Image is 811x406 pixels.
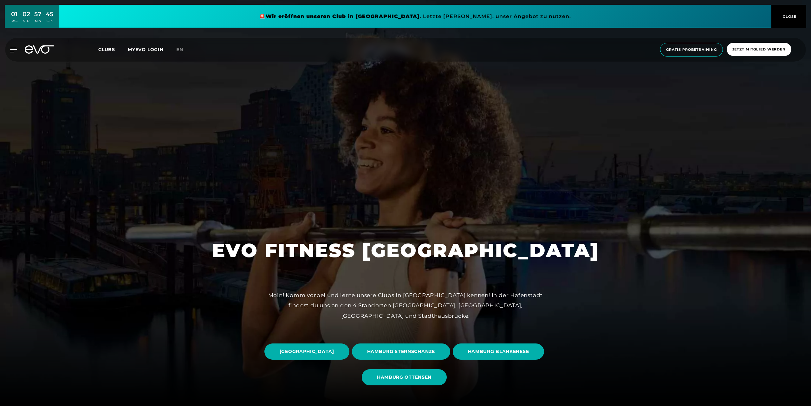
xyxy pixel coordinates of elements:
[453,339,547,364] a: HAMBURG BLANKENESE
[128,47,164,52] a: MYEVO LOGIN
[46,19,53,23] div: SEK
[377,374,431,381] span: HAMBURG OTTENSEN
[771,5,806,28] button: CLOSE
[263,290,548,321] div: Moin! Komm vorbei und lerne unsere Clubs in [GEOGRAPHIC_DATA] kennen! In der Hafenstadt findest d...
[176,47,183,52] span: en
[43,10,44,27] div: :
[658,43,725,57] a: Gratis Probetraining
[10,10,18,19] div: 01
[176,46,191,53] a: en
[468,348,529,355] span: HAMBURG BLANKENESE
[367,348,435,355] span: HAMBURG STERNSCHANZE
[46,10,53,19] div: 45
[264,339,352,364] a: [GEOGRAPHIC_DATA]
[212,238,599,263] h1: EVO FITNESS [GEOGRAPHIC_DATA]
[352,339,453,364] a: HAMBURG STERNSCHANZE
[23,19,30,23] div: STD
[732,47,786,52] span: Jetzt Mitglied werden
[32,10,33,27] div: :
[20,10,21,27] div: :
[34,19,42,23] div: MIN
[280,348,334,355] span: [GEOGRAPHIC_DATA]
[98,46,128,52] a: Clubs
[725,43,793,57] a: Jetzt Mitglied werden
[23,10,30,19] div: 02
[666,47,717,52] span: Gratis Probetraining
[10,19,18,23] div: TAGE
[781,14,797,19] span: CLOSE
[34,10,42,19] div: 57
[362,364,449,390] a: HAMBURG OTTENSEN
[98,47,115,52] span: Clubs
